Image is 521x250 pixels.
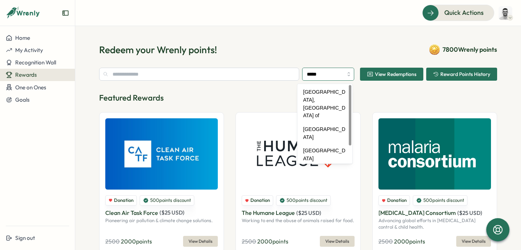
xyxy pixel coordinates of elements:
img: The Humane League [242,118,354,190]
p: [MEDICAL_DATA] Consortium [378,208,456,217]
h1: Redeem your Wrenly points! [99,43,217,56]
button: View Details [456,236,491,247]
span: Donation [114,197,134,204]
span: View Details [325,236,349,246]
span: Rewards [15,71,37,78]
div: [GEOGRAPHIC_DATA] [299,123,351,144]
span: 2500 [378,238,393,245]
button: View Details [183,236,218,247]
span: Recognition Wall [15,59,56,66]
span: 2000 points [121,238,152,245]
span: Donation [387,197,407,204]
span: View Redemptions [375,72,416,77]
span: Goals [15,96,30,103]
div: 500 points discount [276,195,331,205]
span: One on Ones [15,84,46,91]
button: Reward Points History [426,68,497,81]
p: Featured Rewards [99,92,497,103]
span: 2000 points [394,238,425,245]
span: ( $ 25 USD ) [296,209,321,216]
span: 2500 [242,238,256,245]
span: 2500 [105,238,120,245]
button: View Details [320,236,355,247]
span: Reward Points History [440,72,490,77]
p: The Humane League [242,208,295,217]
img: Kyle Peterson [499,6,512,20]
span: My Activity [15,47,43,54]
span: 2000 points [257,238,288,245]
div: 500 points discount [140,195,194,205]
div: 500 points discount [413,195,467,205]
span: 7800 Wrenly points [442,45,497,54]
p: Clean Air Task Force [105,208,158,217]
button: Expand sidebar [62,9,69,17]
span: View Details [462,236,486,246]
div: [GEOGRAPHIC_DATA], [GEOGRAPHIC_DATA] of [299,85,351,123]
span: Sign out [15,234,35,241]
span: Quick Actions [444,8,484,17]
p: Pioneering air pollution & climate change solutions. [105,217,218,224]
button: Quick Actions [422,5,494,21]
span: ( $ 25 USD ) [160,209,185,216]
span: View Details [189,236,212,246]
button: View Redemptions [360,68,423,81]
span: ( $ 25 USD ) [457,209,482,216]
img: Clean Air Task Force [105,118,218,190]
span: Donation [250,197,270,204]
span: Home [15,34,30,41]
img: Malaria Consortium [378,118,491,190]
div: [GEOGRAPHIC_DATA] [299,144,351,165]
p: Working to end the abuse of animals raised for food. [242,217,354,224]
p: Advancing global efforts in [MEDICAL_DATA] control & child health. [378,217,491,230]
